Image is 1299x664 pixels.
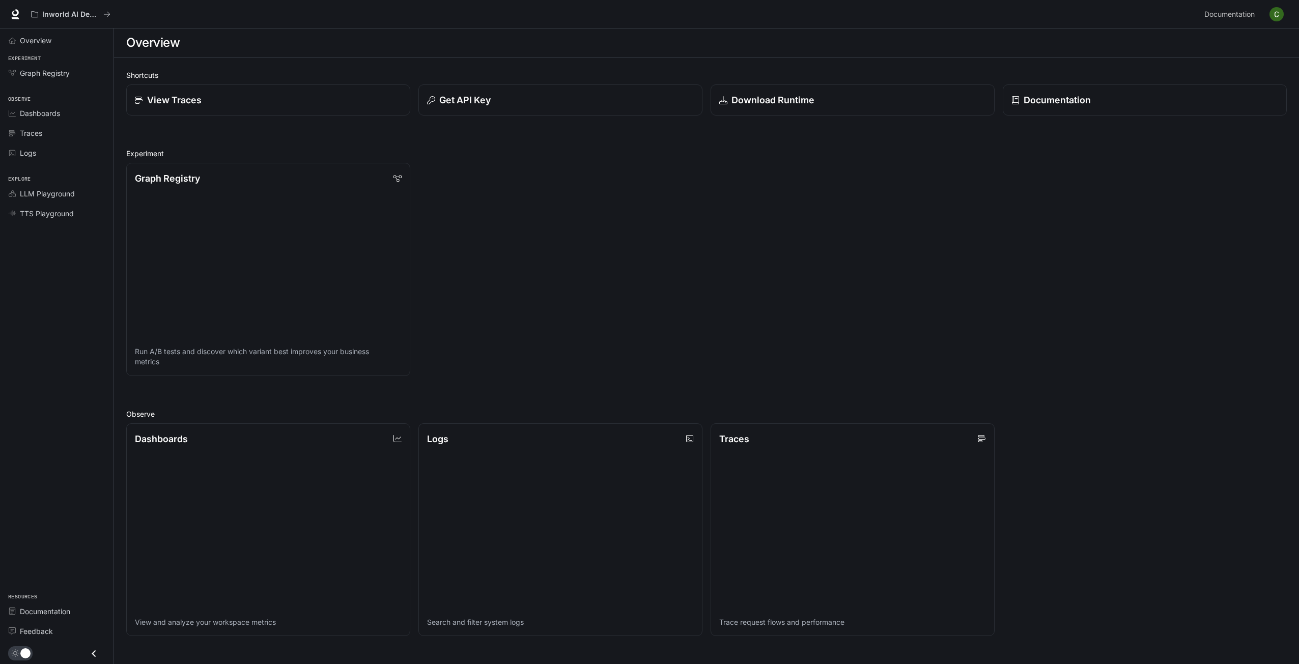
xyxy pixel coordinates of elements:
button: All workspaces [26,4,115,24]
a: Documentation [1003,84,1287,116]
span: Logs [20,148,36,158]
a: Feedback [4,622,109,640]
button: Close drawer [82,643,105,664]
a: Graph Registry [4,64,109,82]
a: LLM Playground [4,185,109,203]
p: View and analyze your workspace metrics [135,617,402,627]
a: TTS Playground [4,205,109,222]
a: View Traces [126,84,410,116]
p: Documentation [1024,93,1091,107]
button: Get API Key [418,84,702,116]
p: Traces [719,432,749,446]
span: Documentation [1204,8,1255,21]
p: Graph Registry [135,171,200,185]
a: Overview [4,32,109,49]
button: User avatar [1266,4,1287,24]
span: LLM Playground [20,188,75,199]
h2: Shortcuts [126,70,1287,80]
span: Overview [20,35,51,46]
a: LogsSearch and filter system logs [418,423,702,637]
a: Graph RegistryRun A/B tests and discover which variant best improves your business metrics [126,163,410,376]
p: Download Runtime [731,93,814,107]
a: Logs [4,144,109,162]
span: Dark mode toggle [20,647,31,658]
a: Traces [4,124,109,142]
p: Get API Key [439,93,491,107]
span: Traces [20,128,42,138]
span: Dashboards [20,108,60,119]
span: TTS Playground [20,208,74,219]
p: Search and filter system logs [427,617,694,627]
a: Documentation [4,602,109,620]
p: View Traces [147,93,202,107]
p: Inworld AI Demos [42,10,99,19]
img: User avatar [1269,7,1284,21]
a: Download Runtime [711,84,995,116]
h2: Observe [126,409,1287,419]
h1: Overview [126,33,180,53]
a: Dashboards [4,104,109,122]
p: Run A/B tests and discover which variant best improves your business metrics [135,347,402,367]
a: Documentation [1200,4,1262,24]
span: Graph Registry [20,68,70,78]
p: Dashboards [135,432,188,446]
span: Documentation [20,606,70,617]
span: Feedback [20,626,53,637]
p: Trace request flows and performance [719,617,986,627]
p: Logs [427,432,448,446]
a: DashboardsView and analyze your workspace metrics [126,423,410,637]
h2: Experiment [126,148,1287,159]
a: TracesTrace request flows and performance [711,423,995,637]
